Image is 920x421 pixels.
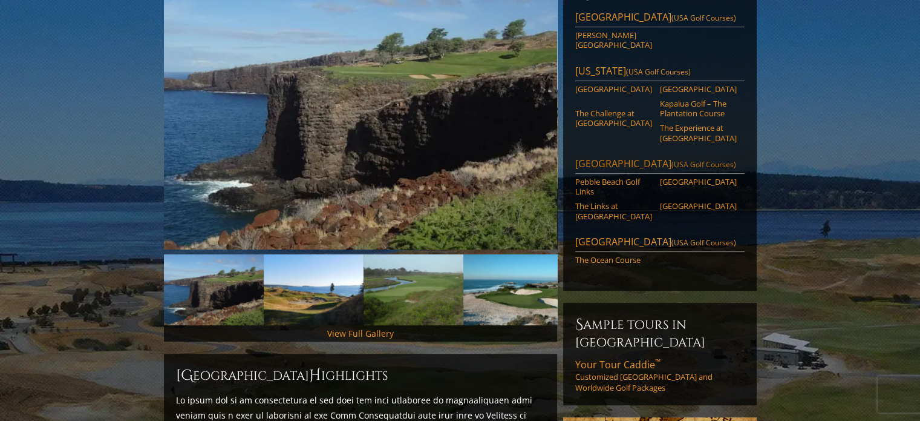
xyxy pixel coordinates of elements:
[575,358,661,371] span: Your Tour Caddie
[660,123,737,143] a: The Experience at [GEOGRAPHIC_DATA]
[575,30,652,50] a: [PERSON_NAME][GEOGRAPHIC_DATA]
[660,84,737,94] a: [GEOGRAPHIC_DATA]
[176,366,545,385] h2: [GEOGRAPHIC_DATA] ighlights
[575,177,652,197] a: Pebble Beach Golf Links
[309,366,321,385] span: H
[575,108,652,128] a: The Challenge at [GEOGRAPHIC_DATA]
[575,235,745,252] a: [GEOGRAPHIC_DATA](USA Golf Courses)
[575,255,652,265] a: The Ocean Course
[575,157,745,174] a: [GEOGRAPHIC_DATA](USA Golf Courses)
[575,10,745,27] a: [GEOGRAPHIC_DATA](USA Golf Courses)
[671,159,736,170] span: (USA Golf Courses)
[660,201,737,211] a: [GEOGRAPHIC_DATA]
[660,177,737,187] a: [GEOGRAPHIC_DATA]
[575,84,652,94] a: [GEOGRAPHIC_DATA]
[575,201,652,221] a: The Links at [GEOGRAPHIC_DATA]
[575,64,745,81] a: [US_STATE](USA Golf Courses)
[671,13,736,23] span: (USA Golf Courses)
[327,328,394,339] a: View Full Gallery
[626,67,691,77] span: (USA Golf Courses)
[671,237,736,248] span: (USA Golf Courses)
[575,358,745,393] a: Your Tour Caddie™Customized [GEOGRAPHIC_DATA] and Worldwide Golf Packages
[660,99,737,119] a: Kapalua Golf – The Plantation Course
[575,315,745,351] h6: Sample Tours in [GEOGRAPHIC_DATA]
[655,357,661,367] sup: ™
